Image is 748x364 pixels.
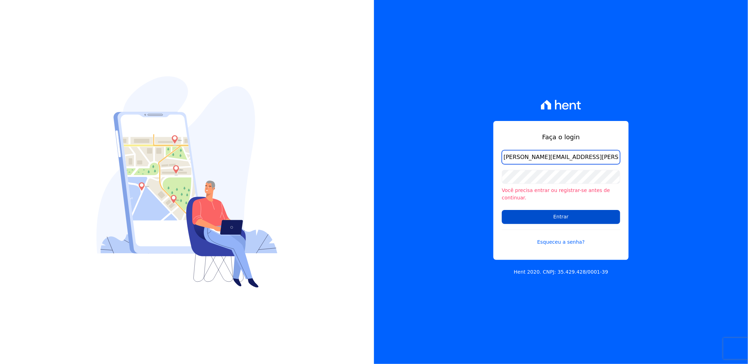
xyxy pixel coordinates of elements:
[502,132,620,142] h1: Faça o login
[502,150,620,164] input: Email
[502,210,620,224] input: Entrar
[502,187,620,202] li: Você precisa entrar ou registrar-se antes de continuar.
[96,76,278,288] img: Login
[514,268,608,276] p: Hent 2020. CNPJ: 35.429.428/0001-39
[502,230,620,246] a: Esqueceu a senha?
